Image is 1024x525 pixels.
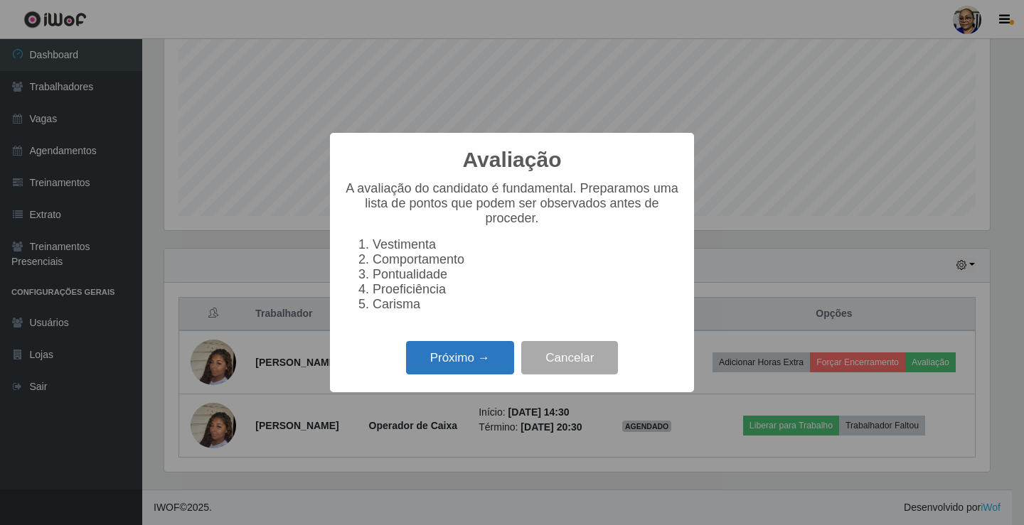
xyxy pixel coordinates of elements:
[373,252,680,267] li: Comportamento
[463,147,562,173] h2: Avaliação
[373,237,680,252] li: Vestimenta
[373,282,680,297] li: Proeficiência
[373,267,680,282] li: Pontualidade
[344,181,680,226] p: A avaliação do candidato é fundamental. Preparamos uma lista de pontos que podem ser observados a...
[521,341,618,374] button: Cancelar
[373,297,680,312] li: Carisma
[406,341,514,374] button: Próximo →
